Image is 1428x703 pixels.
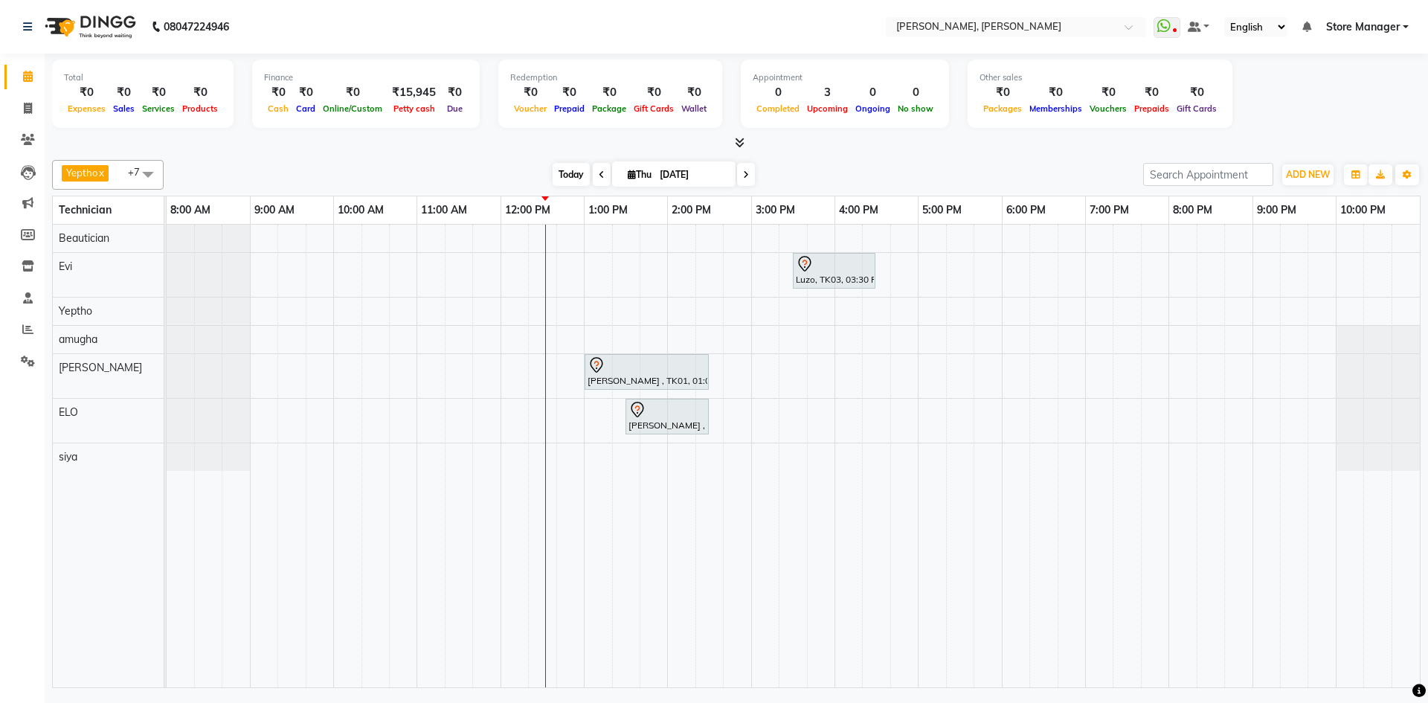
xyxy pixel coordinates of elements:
span: Petty cash [390,103,439,114]
span: Upcoming [803,103,852,114]
span: Card [292,103,319,114]
span: ELO [59,405,78,419]
a: 10:00 PM [1337,199,1389,221]
div: [PERSON_NAME] , TK02, 01:30 PM-02:30 PM, Permanent Nail Paint - Solid Color (Hand) [627,401,707,432]
div: Appointment [753,71,937,84]
div: ₹0 [64,84,109,101]
span: Packages [980,103,1026,114]
a: 2:00 PM [668,199,715,221]
span: Gift Cards [630,103,678,114]
div: ₹0 [1086,84,1130,101]
a: 9:00 AM [251,199,298,221]
span: Voucher [510,103,550,114]
span: [PERSON_NAME] [59,361,142,374]
span: Cash [264,103,292,114]
span: Services [138,103,178,114]
a: 6:00 PM [1003,199,1049,221]
span: Ongoing [852,103,894,114]
a: x [97,167,104,179]
div: ₹15,945 [386,84,442,101]
div: ₹0 [319,84,386,101]
button: ADD NEW [1282,164,1334,185]
div: Total [64,71,222,84]
div: ₹0 [292,84,319,101]
a: 7:00 PM [1086,199,1133,221]
span: Beautician [59,231,109,245]
input: Search Appointment [1143,163,1273,186]
div: ₹0 [264,84,292,101]
a: 1:00 PM [585,199,631,221]
span: +7 [128,166,151,178]
div: ₹0 [1130,84,1173,101]
span: Evi [59,260,72,273]
div: Luzo, TK03, 03:30 PM-04:30 PM, Permanent Nail Paint - Solid Color (Hand) [794,255,874,286]
div: 0 [894,84,937,101]
span: No show [894,103,937,114]
a: 4:00 PM [835,199,882,221]
a: 10:00 AM [334,199,387,221]
a: 3:00 PM [752,199,799,221]
a: 8:00 AM [167,199,214,221]
span: Store Manager [1326,19,1400,35]
div: 0 [852,84,894,101]
div: ₹0 [630,84,678,101]
div: ₹0 [178,84,222,101]
span: Prepaid [550,103,588,114]
span: amugha [59,333,97,346]
div: ₹0 [588,84,630,101]
span: Completed [753,103,803,114]
span: Online/Custom [319,103,386,114]
a: 5:00 PM [919,199,965,221]
div: 3 [803,84,852,101]
span: Vouchers [1086,103,1130,114]
div: [PERSON_NAME] , TK01, 01:00 PM-02:30 PM, Eyelash Extension - Classic [586,356,707,388]
span: Yeptho [59,304,92,318]
span: siya [59,450,77,463]
span: ADD NEW [1286,169,1330,180]
div: Redemption [510,71,710,84]
span: Memberships [1026,103,1086,114]
div: Other sales [980,71,1220,84]
span: Gift Cards [1173,103,1220,114]
div: ₹0 [510,84,550,101]
div: ₹0 [980,84,1026,101]
div: ₹0 [1173,84,1220,101]
div: ₹0 [138,84,178,101]
span: Thu [624,169,655,180]
div: ₹0 [1026,84,1086,101]
b: 08047224946 [164,6,229,48]
span: Products [178,103,222,114]
span: Expenses [64,103,109,114]
div: 0 [753,84,803,101]
div: ₹0 [678,84,710,101]
div: Finance [264,71,468,84]
span: Prepaids [1130,103,1173,114]
div: ₹0 [550,84,588,101]
div: ₹0 [442,84,468,101]
a: 11:00 AM [417,199,471,221]
div: ₹0 [109,84,138,101]
span: Today [553,163,590,186]
a: 12:00 PM [501,199,554,221]
span: Technician [59,203,112,216]
span: Package [588,103,630,114]
span: Wallet [678,103,710,114]
span: Yeptho [66,167,97,179]
span: Due [443,103,466,114]
span: Sales [109,103,138,114]
a: 9:00 PM [1253,199,1300,221]
input: 2025-09-04 [655,164,730,186]
img: logo [38,6,140,48]
a: 8:00 PM [1169,199,1216,221]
